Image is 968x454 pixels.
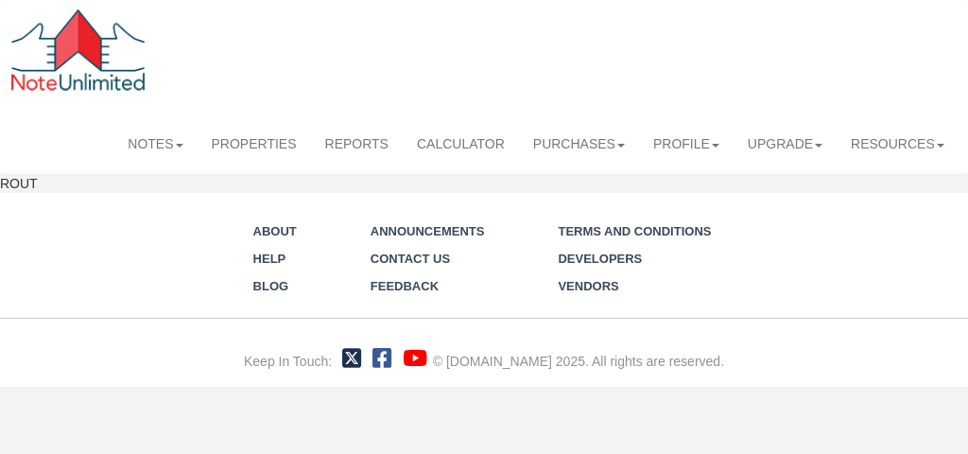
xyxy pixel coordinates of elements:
[558,252,642,266] a: Developers
[253,252,286,266] a: Help
[198,123,311,165] a: Properties
[639,123,734,165] a: Profile
[371,252,450,266] a: Contact Us
[519,123,639,165] a: Purchases
[113,123,197,165] a: Notes
[558,279,618,293] a: Vendors
[371,279,439,293] a: Feedback
[253,279,289,293] a: Blog
[253,224,297,238] a: About
[311,123,403,165] a: Reports
[558,224,711,238] a: Terms and Conditions
[244,352,332,371] div: Keep In Touch:
[837,123,959,165] a: Resources
[371,224,485,238] a: Announcements
[734,123,837,165] a: Upgrade
[433,352,724,371] div: © [DOMAIN_NAME] 2025. All rights are reserved.
[403,123,519,165] a: Calculator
